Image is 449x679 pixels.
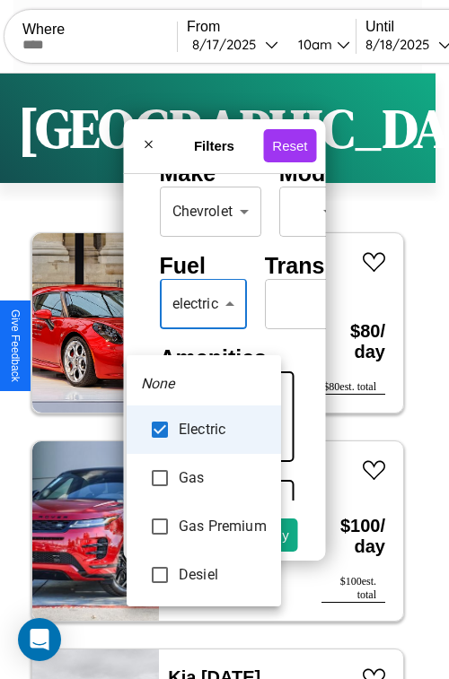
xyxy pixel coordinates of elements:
span: Desiel [179,564,267,586]
span: Gas Premium [179,516,267,537]
span: Electric [179,419,267,440]
div: Give Feedback [9,309,22,382]
span: Gas [179,467,267,489]
em: None [141,373,175,395]
div: Open Intercom Messenger [18,618,61,661]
